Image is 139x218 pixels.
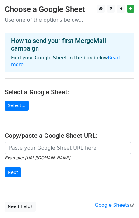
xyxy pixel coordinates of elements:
a: Need help? [5,202,36,212]
a: Google Sheets [95,202,134,208]
input: Next [5,167,21,177]
h4: Select a Google Sheet: [5,88,134,96]
input: Paste your Google Sheet URL here [5,142,131,154]
p: Find your Google Sheet in the box below [11,55,128,68]
a: Read more... [11,55,120,67]
h4: Copy/paste a Google Sheet URL: [5,132,134,139]
h3: Choose a Google Sheet [5,5,134,14]
h4: How to send your first MergeMail campaign [11,37,128,52]
a: Select... [5,101,29,111]
p: Use one of the options below... [5,17,134,23]
iframe: Chat Widget [107,187,139,218]
small: Example: [URL][DOMAIN_NAME] [5,155,70,160]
